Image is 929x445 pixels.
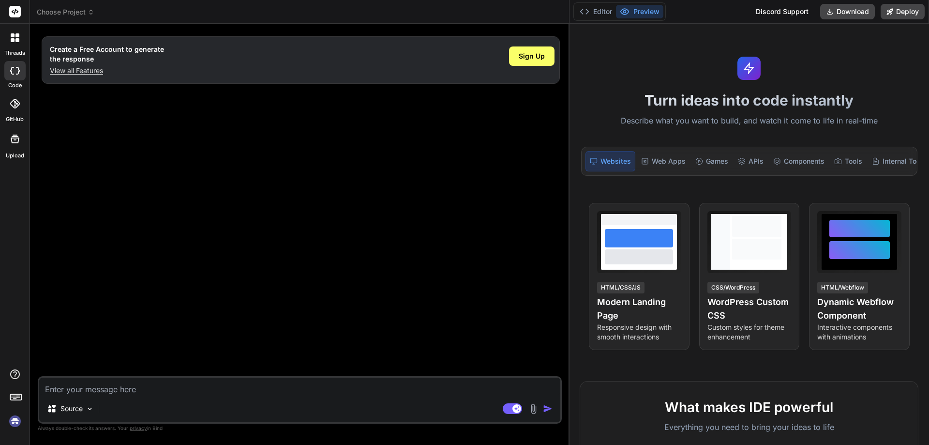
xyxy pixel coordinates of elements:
[817,282,868,293] div: HTML/Webflow
[597,295,681,322] h4: Modern Landing Page
[86,405,94,413] img: Pick Models
[769,151,828,171] div: Components
[6,152,24,160] label: Upload
[734,151,767,171] div: APIs
[7,413,23,430] img: signin
[707,295,792,322] h4: WordPress Custom CSS
[691,151,732,171] div: Games
[830,151,866,171] div: Tools
[817,295,901,322] h4: Dynamic Webflow Component
[820,4,875,19] button: Download
[597,282,644,293] div: HTML/CSS/JS
[575,115,923,127] p: Describe what you want to build, and watch it come to life in real-time
[6,115,24,123] label: GitHub
[881,4,925,19] button: Deploy
[4,49,25,57] label: threads
[528,403,539,414] img: attachment
[637,151,689,171] div: Web Apps
[8,81,22,90] label: code
[616,5,663,18] button: Preview
[50,45,164,64] h1: Create a Free Account to generate the response
[37,7,94,17] span: Choose Project
[575,92,923,109] h1: Turn ideas into code instantly
[750,4,814,19] div: Discord Support
[596,421,902,433] p: Everything you need to bring your ideas to life
[597,322,681,342] p: Responsive design with smooth interactions
[543,404,553,414] img: icon
[130,425,147,431] span: privacy
[596,397,902,417] h2: What makes IDE powerful
[38,424,562,433] p: Always double-check its answers. Your in Bind
[707,322,792,342] p: Custom styles for theme enhancement
[585,151,635,171] div: Websites
[60,404,83,414] p: Source
[817,322,901,342] p: Interactive components with animations
[50,66,164,76] p: View all Features
[576,5,616,18] button: Editor
[519,51,545,61] span: Sign Up
[707,282,759,293] div: CSS/WordPress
